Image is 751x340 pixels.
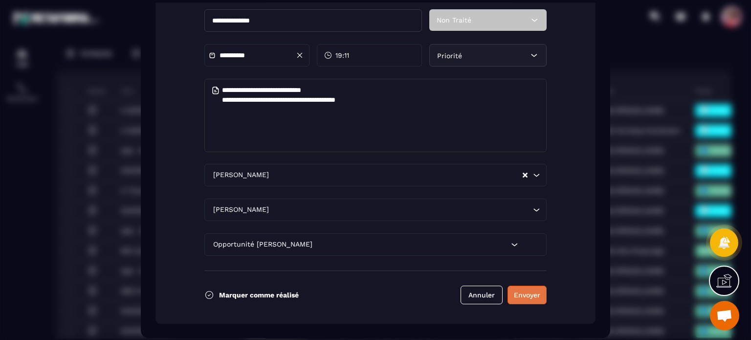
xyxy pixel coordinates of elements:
[271,204,530,215] input: Search for option
[710,301,739,330] div: Ouvrir le chat
[508,286,547,304] button: Envoyer
[437,16,471,24] span: Non Traité
[314,239,508,250] input: Search for option
[211,239,314,250] span: Opportunité [PERSON_NAME]
[211,170,271,181] span: [PERSON_NAME]
[204,233,547,256] div: Search for option
[335,50,349,60] span: 19:11
[204,164,547,186] div: Search for option
[211,204,271,215] span: [PERSON_NAME]
[523,171,528,179] button: Clear Selected
[271,170,522,181] input: Search for option
[461,286,503,304] button: Annuler
[437,51,462,59] span: Priorité
[219,291,299,299] p: Marquer comme réalisé
[204,199,547,221] div: Search for option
